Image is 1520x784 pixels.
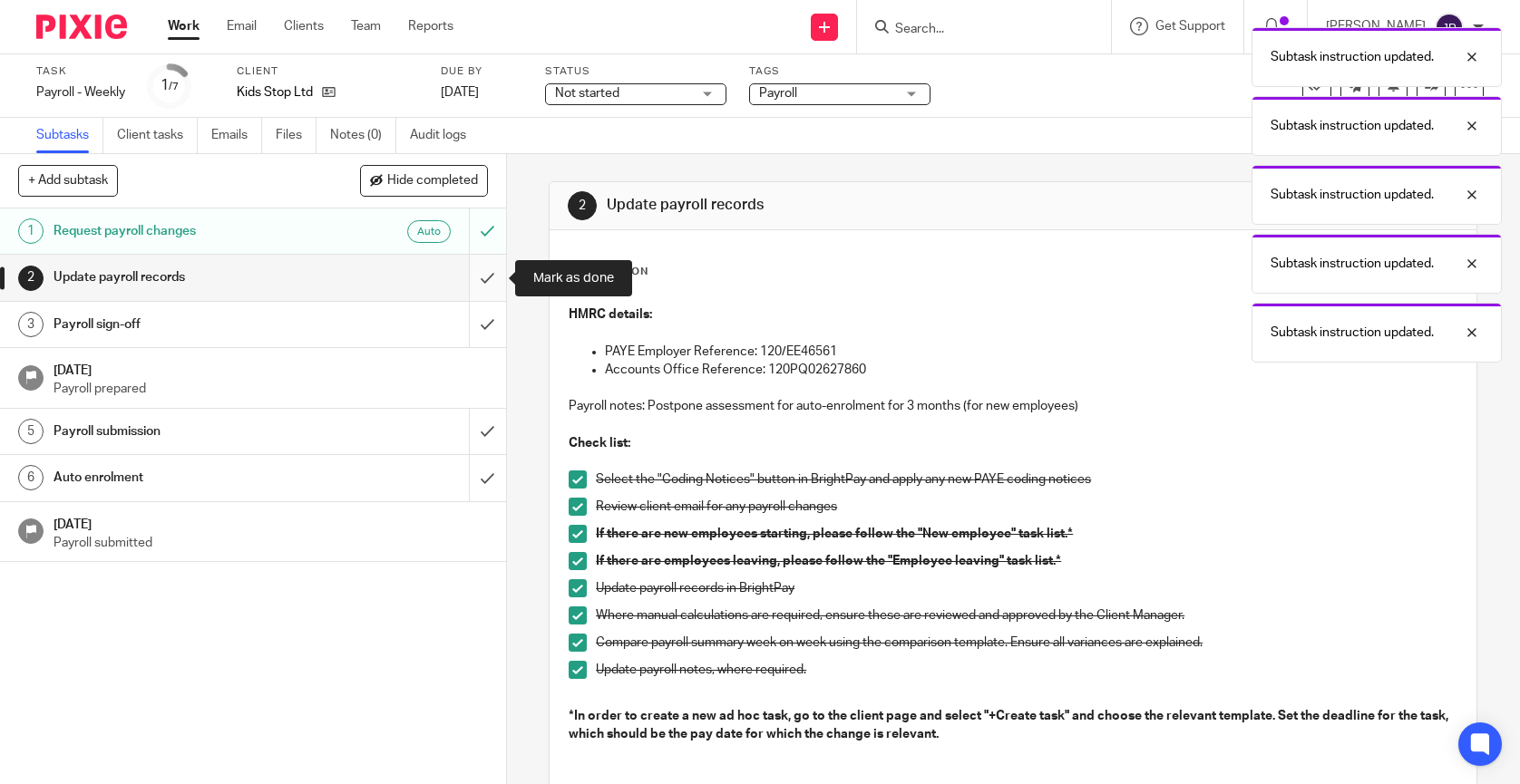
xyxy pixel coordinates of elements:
[759,87,797,100] span: Payroll
[284,17,324,35] a: Clients
[1271,48,1434,66] p: Subtask instruction updated.
[749,64,931,79] label: Tags
[1435,13,1464,42] img: svg%3E
[36,64,125,79] label: Task
[36,83,125,102] div: Payroll - Weekly
[1271,186,1434,204] p: Subtask instruction updated.
[237,64,418,79] label: Client
[555,87,619,100] span: Not started
[18,266,44,291] div: 2
[18,218,44,244] div: 1
[569,308,652,321] strong: HMRC details:
[18,465,44,490] div: 6
[545,64,726,79] label: Status
[54,464,318,491] h1: Auto enrolment
[276,118,317,153] a: Files
[54,534,488,552] p: Payroll submitted
[1271,255,1434,273] p: Subtask instruction updated.
[596,528,1073,540] strong: If there are new employees starting, please follow the "New employee" task list.*
[568,191,597,220] div: 2
[596,579,1457,597] p: Update payroll records in BrightPay
[18,312,44,337] div: 3
[387,174,478,189] span: Hide completed
[211,118,262,153] a: Emails
[237,83,313,102] p: Kids Stop Ltd
[360,165,488,196] button: Hide completed
[54,264,318,291] h1: Update payroll records
[596,634,1457,652] p: Compare payroll summary week on week using the comparison template. Ensure all variances are expl...
[54,380,488,398] p: Payroll prepared
[408,17,453,35] a: Reports
[18,419,44,444] div: 5
[1271,324,1434,342] p: Subtask instruction updated.
[441,86,479,99] span: [DATE]
[407,220,451,243] div: Auto
[605,361,1457,379] p: Accounts Office Reference: 120PQ02627860
[18,165,118,196] button: + Add subtask
[36,15,127,39] img: Pixie
[596,470,1457,489] p: Select the "Coding Notices" button in BrightPay and apply any new PAYE coding notices
[569,397,1457,415] p: Payroll notes: Postpone assessment for auto-enrolment for 3 months (for new employees)
[568,265,648,279] p: Description
[596,661,1457,679] p: Update payroll notes, where required.
[330,118,396,153] a: Notes (0)
[54,511,488,534] h1: [DATE]
[36,118,103,153] a: Subtasks
[54,357,488,380] h1: [DATE]
[441,64,522,79] label: Due by
[607,196,1052,215] h1: Update payroll records
[227,17,257,35] a: Email
[410,118,480,153] a: Audit logs
[596,606,1457,624] p: Where manual calculations are required, ensure these are reviewed and approved by the Client Mana...
[54,218,318,245] h1: Request payroll changes
[569,710,1451,740] strong: *In order to create a new ad hoc task, go to the client page and select "+Create task" and choose...
[605,343,1457,361] p: PAYE Employer Reference: 120/EE46561
[1271,117,1434,135] p: Subtask instruction updated.
[169,82,179,92] small: /7
[596,555,1061,567] strong: If there are employees leaving, please follow the "Employee leaving" task list.*
[596,498,1457,516] p: Review client email for any payroll changes
[569,437,630,450] strong: Check list:
[161,75,179,96] div: 1
[54,418,318,445] h1: Payroll submission
[351,17,381,35] a: Team
[117,118,198,153] a: Client tasks
[168,17,200,35] a: Work
[54,311,318,338] h1: Payroll sign-off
